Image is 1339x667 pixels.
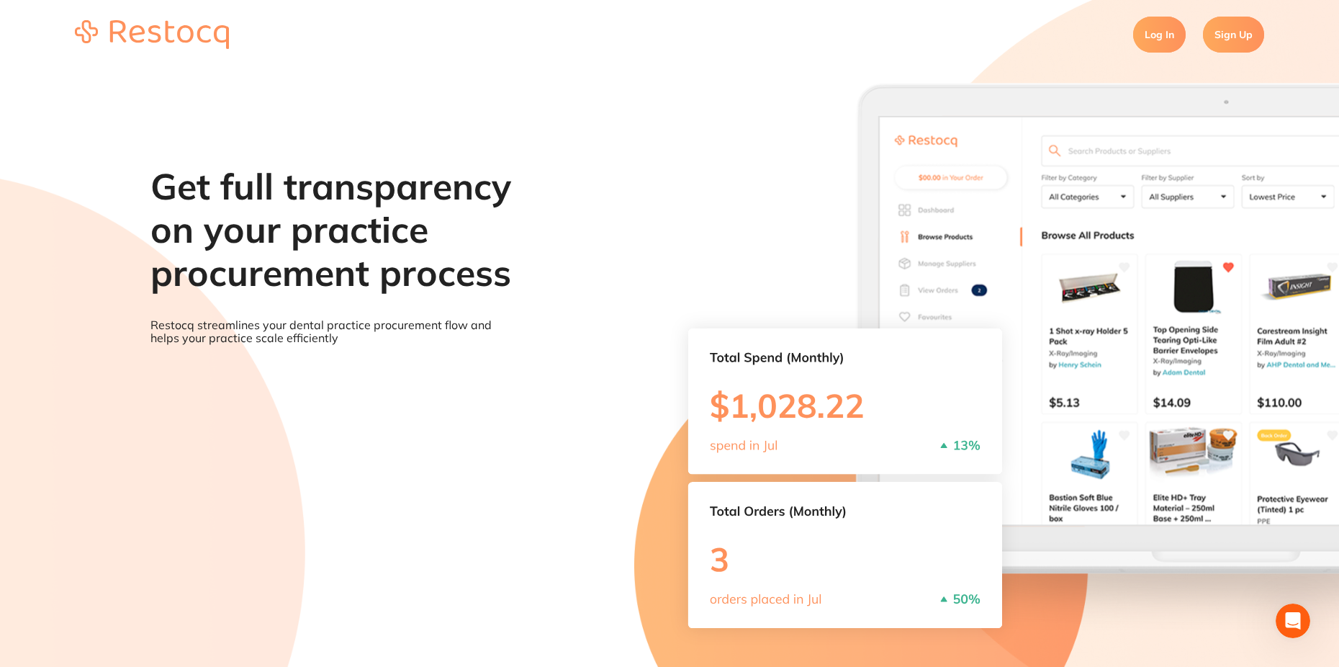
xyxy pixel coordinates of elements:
[1203,17,1264,53] a: Sign Up
[1276,604,1310,638] iframe: Intercom live chat
[75,20,229,49] img: restocq_logo.svg
[150,318,513,345] p: Restocq streamlines your dental practice procurement flow and helps your practice scale efficiently
[1133,17,1186,53] a: Log In
[150,165,513,295] h1: Get full transparency on your practice procurement process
